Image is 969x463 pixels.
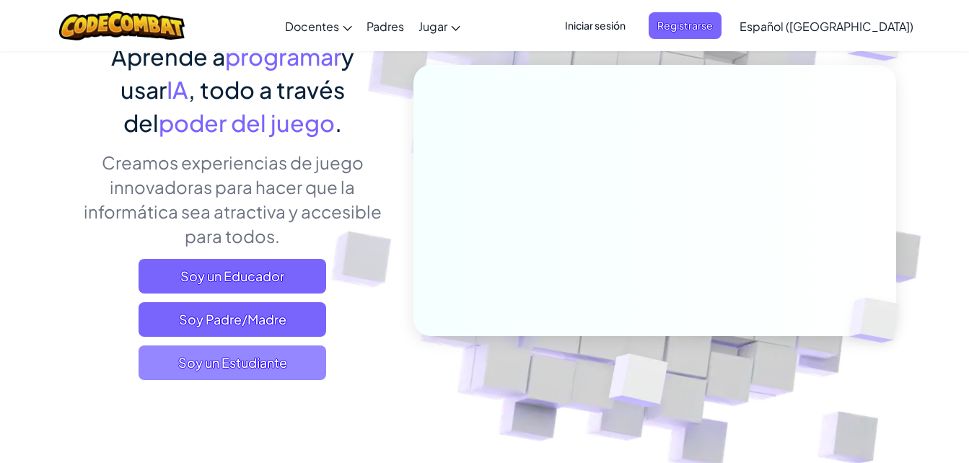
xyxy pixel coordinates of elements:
a: Padres [359,6,411,45]
button: Iniciar sesión [556,12,634,39]
span: Jugar [418,19,447,34]
img: CodeCombat logo [59,11,185,40]
span: IA [167,75,188,104]
span: Docentes [285,19,339,34]
p: Creamos experiencias de juego innovadoras para hacer que la informática sea atractiva y accesible... [74,150,392,248]
span: Español ([GEOGRAPHIC_DATA]) [740,19,913,34]
span: Aprende a [111,42,225,71]
button: Soy un Estudiante [139,345,326,380]
a: Soy Padre/Madre [139,302,326,337]
button: Registrarse [649,12,722,39]
a: Español ([GEOGRAPHIC_DATA]) [732,6,921,45]
a: Jugar [411,6,468,45]
img: Overlap cubes [573,323,702,443]
span: . [335,108,342,137]
span: programar [225,42,341,71]
img: Overlap cubes [825,268,933,373]
a: Docentes [278,6,359,45]
span: , todo a través del [123,75,345,137]
a: Soy un Educador [139,259,326,294]
span: poder del juego [159,108,335,137]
